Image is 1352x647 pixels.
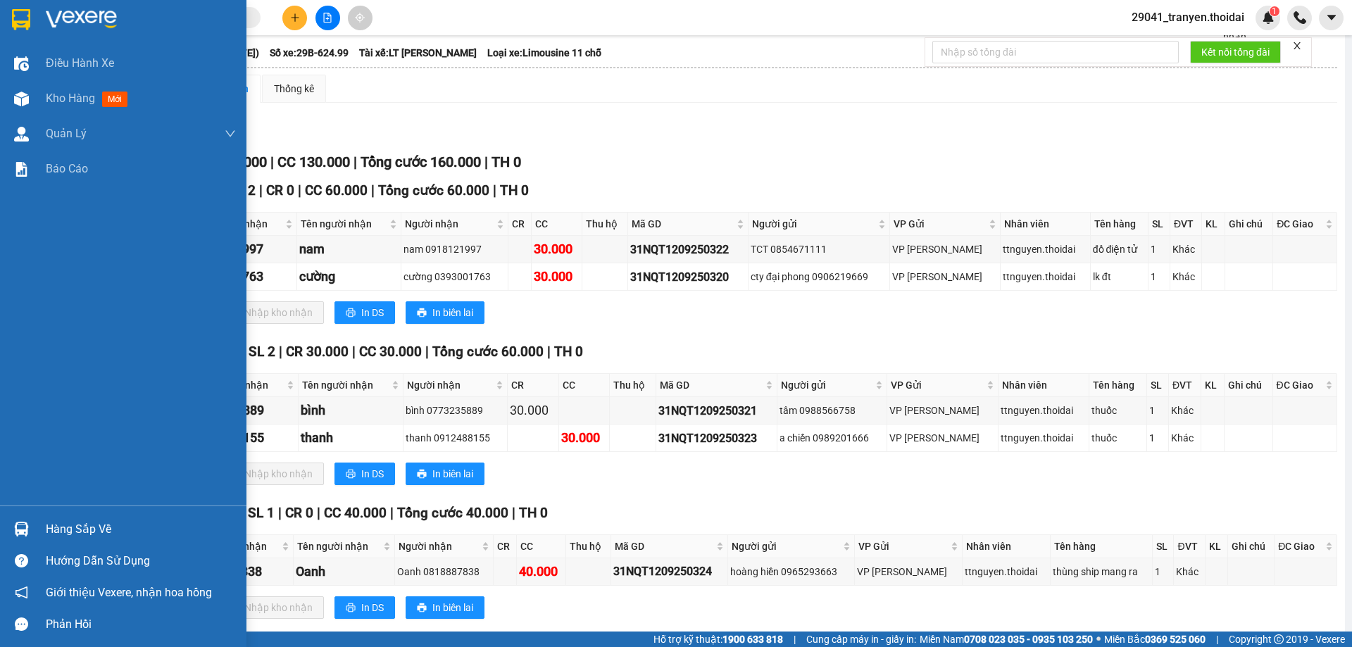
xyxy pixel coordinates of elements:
div: ttnguyen.thoidai [1003,241,1088,257]
strong: 0369 525 060 [1145,634,1206,645]
span: printer [346,308,356,319]
td: 31NQT1209250323 [656,425,777,452]
div: ttnguyen.thoidai [1001,403,1087,418]
th: Thu hộ [610,374,656,397]
div: TCT 0854671111 [751,241,888,257]
span: printer [417,603,427,614]
span: Báo cáo [46,160,88,177]
th: ĐVT [1174,535,1205,558]
span: In biên lai [432,305,473,320]
span: | [390,505,394,521]
span: Hỗ trợ kỹ thuật: [653,632,783,647]
span: VP Gửi [858,539,948,554]
th: Tên hàng [1051,535,1153,558]
div: bình [301,401,401,420]
span: | [371,182,375,199]
td: 31NQT1209250322 [628,236,749,263]
th: ĐVT [1170,213,1202,236]
div: 40.000 [519,562,563,582]
span: Quản Lý [46,125,87,142]
th: KL [1206,535,1228,558]
th: KL [1201,374,1225,397]
span: TH 0 [492,153,521,170]
span: ⚪️ [1096,636,1101,642]
th: Ghi chú [1225,374,1273,397]
span: ĐC Giao [1277,216,1322,232]
span: notification [15,586,28,599]
th: Thu hộ [582,213,628,236]
button: printerIn biên lai [406,301,484,324]
div: 31NQT1209250320 [630,268,746,286]
span: aim [355,13,365,23]
span: Tổng cước 60.000 [378,182,489,199]
div: thanh 0912488155 [406,430,506,446]
th: CR [508,374,558,397]
div: Thống kê [274,81,314,96]
div: 1 [1155,564,1172,579]
span: | [259,182,263,199]
div: 1 [1149,403,1167,418]
span: printer [417,308,427,319]
span: 1 [1272,6,1277,16]
span: Tổng cước 40.000 [397,505,508,521]
th: CR [508,213,532,236]
div: 31NQT1209250323 [658,429,775,447]
div: ttnguyen.thoidai [1003,269,1088,284]
th: Tên hàng [1089,374,1147,397]
span: close [1292,41,1302,51]
div: Khác [1171,403,1198,418]
span: | [425,344,429,360]
td: thanh [299,425,403,452]
sup: 1 [1270,6,1279,16]
img: warehouse-icon [14,92,29,106]
span: | [317,505,320,521]
span: | [512,505,515,521]
span: Miền Bắc [1104,632,1206,647]
div: lk đt [1093,269,1146,284]
span: Kết nối tổng đài [1201,44,1270,60]
button: downloadNhập kho nhận [218,596,324,619]
span: In biên lai [432,466,473,482]
span: Điều hành xe [46,54,114,72]
div: VP [PERSON_NAME] [889,430,996,446]
span: Người gửi [732,539,840,554]
span: In biên lai [432,600,473,615]
td: VP Nguyễn Quốc Trị [887,425,999,452]
td: Oanh [294,558,395,586]
span: Người nhận [399,539,479,554]
div: VP [PERSON_NAME] [892,269,998,284]
button: printerIn DS [334,596,395,619]
td: 31NQT1209250320 [628,263,749,291]
div: Khác [1171,430,1198,446]
div: 1 [1151,241,1168,257]
span: printer [346,603,356,614]
span: | [353,153,357,170]
span: CR 0 [266,182,294,199]
th: Thu hộ [566,535,611,558]
span: Tên người nhận [302,377,389,393]
button: printerIn DS [334,463,395,485]
span: | [493,182,496,199]
button: printerIn biên lai [406,463,484,485]
div: Oanh 0818887838 [397,564,491,579]
span: CC 30.000 [359,344,422,360]
td: nam [297,236,401,263]
span: caret-down [1325,11,1338,24]
span: Mã GD [632,216,734,232]
span: printer [417,469,427,480]
span: | [298,182,301,199]
span: Loại xe: Limousine 11 chỗ [487,45,601,61]
span: SL 2 [229,182,256,199]
div: cty đại phong 0906219669 [751,269,888,284]
span: VP Gửi [891,377,984,393]
td: cường [297,263,401,291]
span: Kho hàng [46,92,95,105]
th: SL [1147,374,1170,397]
td: 31NQT1209250321 [656,397,777,425]
button: printerIn biên lai [406,596,484,619]
div: VP [PERSON_NAME] [889,403,996,418]
span: Số xe: 29B-624.99 [270,45,349,61]
span: Người gửi [781,377,873,393]
th: Tên hàng [1091,213,1148,236]
span: | [794,632,796,647]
